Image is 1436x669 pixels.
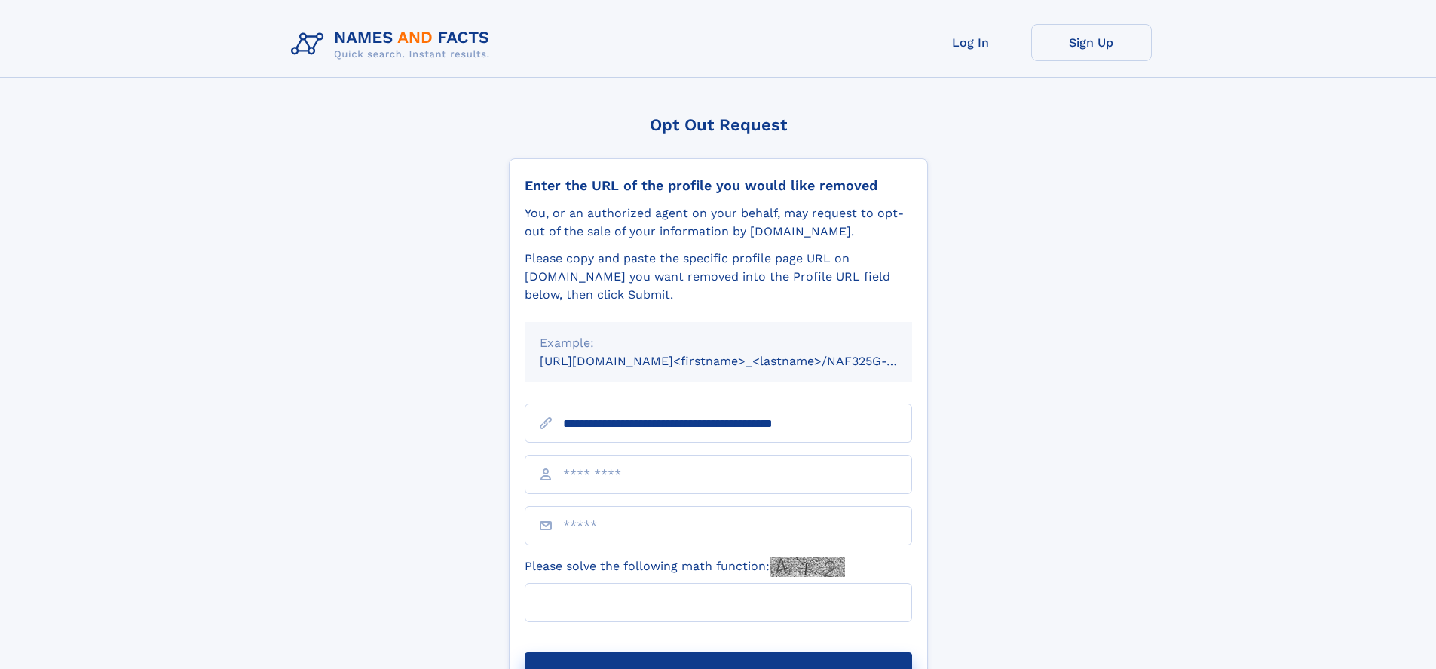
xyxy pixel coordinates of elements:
small: [URL][DOMAIN_NAME]<firstname>_<lastname>/NAF325G-xxxxxxxx [540,354,941,368]
a: Log In [911,24,1031,61]
a: Sign Up [1031,24,1152,61]
img: Logo Names and Facts [285,24,502,65]
div: Opt Out Request [509,115,928,134]
div: Please copy and paste the specific profile page URL on [DOMAIN_NAME] you want removed into the Pr... [525,250,912,304]
div: Enter the URL of the profile you would like removed [525,177,912,194]
div: You, or an authorized agent on your behalf, may request to opt-out of the sale of your informatio... [525,204,912,241]
div: Example: [540,334,897,352]
label: Please solve the following math function: [525,557,845,577]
